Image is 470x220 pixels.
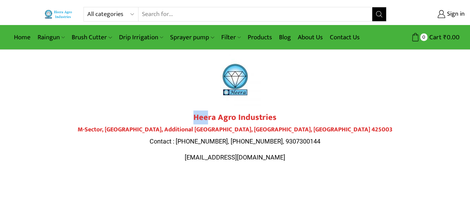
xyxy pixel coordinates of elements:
strong: Heera Agro Industries [193,111,277,124]
bdi: 0.00 [443,32,460,43]
a: Drip Irrigation [115,29,167,46]
span: Contact : [PHONE_NUMBER], [PHONE_NUMBER], 9307300144 [150,138,320,145]
a: Blog [276,29,294,46]
input: Search for... [138,7,372,21]
a: Sign in [397,8,465,21]
h4: M-Sector, [GEOGRAPHIC_DATA], Additional [GEOGRAPHIC_DATA], [GEOGRAPHIC_DATA], [GEOGRAPHIC_DATA] 4... [40,126,430,134]
button: Search button [372,7,386,21]
a: Filter [218,29,244,46]
a: About Us [294,29,326,46]
span: 0 [420,33,428,41]
a: Contact Us [326,29,363,46]
span: ₹ [443,32,447,43]
a: Sprayer pump [167,29,217,46]
span: Sign in [445,10,465,19]
a: Home [10,29,34,46]
a: Brush Cutter [68,29,115,46]
a: Raingun [34,29,68,46]
a: Products [244,29,276,46]
img: heera-logo-1000 [209,54,261,106]
span: Cart [428,33,441,42]
span: [EMAIL_ADDRESS][DOMAIN_NAME] [185,154,285,161]
a: 0 Cart ₹0.00 [393,31,460,44]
